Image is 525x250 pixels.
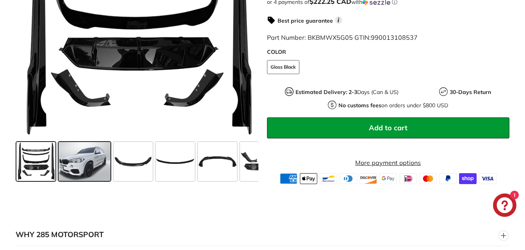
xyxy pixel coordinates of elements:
[399,173,417,184] img: ideal
[278,17,333,24] strong: Best price guarantee
[459,173,477,184] img: shopify_pay
[491,193,519,219] inbox-online-store-chat: Shopify online store chat
[338,101,381,108] strong: No customs fees
[419,173,437,184] img: master
[267,117,510,138] button: Add to cart
[369,123,408,132] span: Add to cart
[300,173,317,184] img: apple_pay
[267,33,418,41] span: Part Number: BKBMWX5G05 GTIN:
[479,173,497,184] img: visa
[295,88,357,95] strong: Estimated Delivery: 2-3
[338,101,448,109] p: on orders under $800 USD
[295,88,399,96] p: Days (Can & US)
[359,173,377,184] img: discover
[280,173,297,184] img: american_express
[267,48,510,56] label: COLOR
[320,173,337,184] img: bancontact
[335,16,342,24] span: i
[379,173,397,184] img: google_pay
[439,173,457,184] img: paypal
[267,158,510,167] a: More payment options
[371,33,418,41] span: 990013108537
[340,173,357,184] img: diners_club
[450,88,491,95] strong: 30-Days Return
[16,223,509,246] button: WHY 285 MOTORSPORT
